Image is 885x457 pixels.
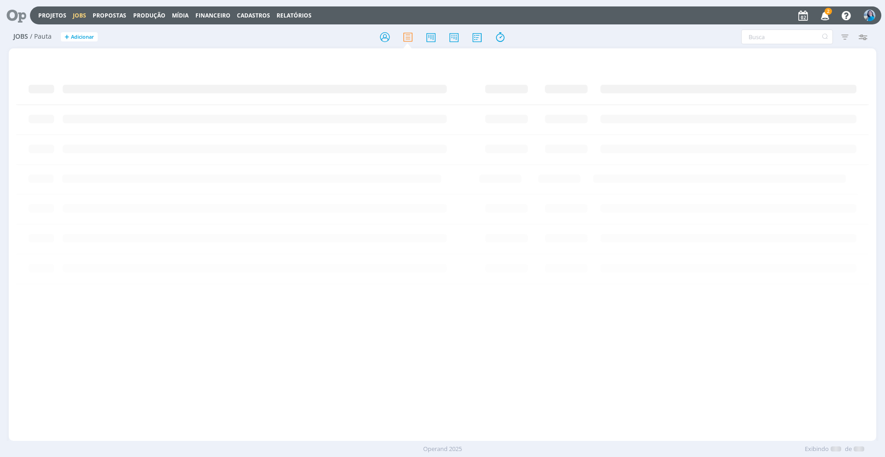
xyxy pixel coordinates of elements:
[169,12,191,19] button: Mídia
[195,12,230,19] a: Financeiro
[38,12,66,19] a: Projetos
[71,34,94,40] span: Adicionar
[13,33,28,41] span: Jobs
[61,32,98,42] button: +Adicionar
[35,12,69,19] button: Projetos
[234,12,273,19] button: Cadastros
[65,32,69,42] span: +
[845,445,852,454] span: de
[274,12,314,19] button: Relatórios
[133,12,165,19] a: Produção
[237,12,270,19] span: Cadastros
[70,12,89,19] button: Jobs
[172,12,189,19] a: Mídia
[825,8,832,15] span: 2
[130,12,168,19] button: Produção
[863,7,876,23] button: E
[93,12,126,19] span: Propostas
[277,12,312,19] a: Relatórios
[864,10,875,21] img: E
[30,33,52,41] span: / Pauta
[193,12,233,19] button: Financeiro
[815,7,834,24] button: 2
[805,445,829,454] span: Exibindo
[73,12,86,19] a: Jobs
[741,29,833,44] input: Busca
[90,12,129,19] button: Propostas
